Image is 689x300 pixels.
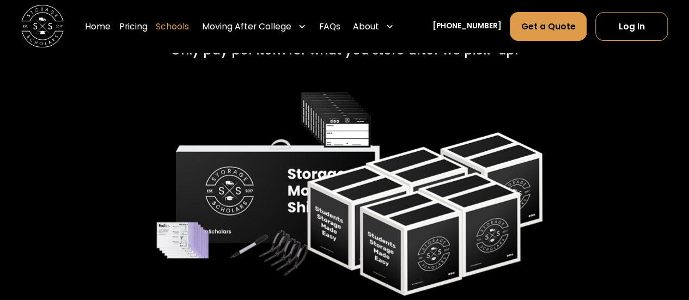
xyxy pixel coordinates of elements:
[432,21,502,33] a: [PHONE_NUMBER]
[156,12,189,42] a: Schools
[349,12,398,42] div: About
[319,12,340,42] a: FAQs
[353,20,379,33] div: About
[21,5,64,48] img: Storage Scholars main logo
[85,12,111,42] a: Home
[595,12,668,41] a: Log In
[198,12,310,42] div: Moving After College
[510,12,587,41] a: Get a Quote
[202,20,291,33] div: Moving After College
[119,12,148,42] a: Pricing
